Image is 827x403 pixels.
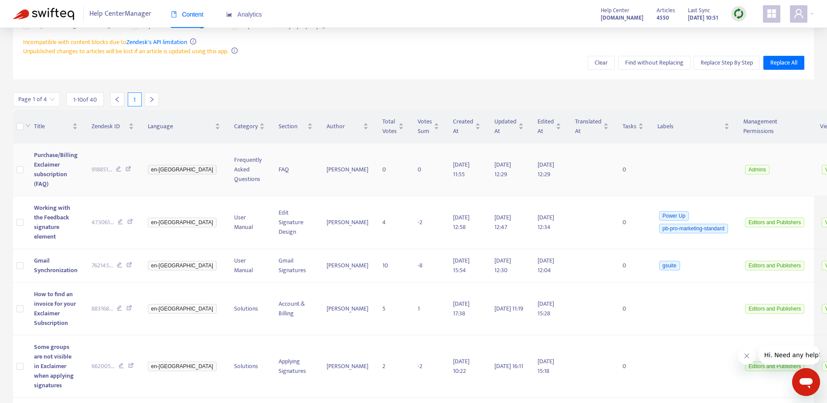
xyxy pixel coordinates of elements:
span: 662005 ... [92,362,115,371]
span: Editors and Publishers [745,362,804,371]
a: Zendesk's API limitation [126,37,187,47]
td: Account & Billing [272,283,320,335]
span: Editors and Publishers [745,261,804,270]
span: Clear [595,58,608,68]
span: down [25,123,31,128]
span: Incompatible with content blocks due to [23,37,187,47]
span: [DATE] 12:29 [538,160,554,179]
th: Total Votes [375,110,411,143]
span: info-circle [231,48,238,54]
span: Editors and Publishers [745,218,804,227]
th: Section [272,110,320,143]
span: Zendesk ID [92,122,127,131]
span: en-[GEOGRAPHIC_DATA] [148,218,217,227]
td: Edit Signature Design [272,196,320,249]
span: Updated At [494,117,517,136]
span: [DATE] 11:19 [494,304,523,314]
span: Replace All [770,58,797,68]
span: How to find an invoice for your Exclaimer Subscription [34,289,76,328]
span: Created At [453,117,473,136]
span: appstore [766,8,777,19]
span: book [171,11,177,17]
span: Tasks [623,122,636,131]
th: Translated At [568,110,616,143]
span: 1 - 10 of 40 [73,95,97,104]
span: Title [34,122,71,131]
span: [DATE] 12:30 [494,256,511,275]
td: FAQ [272,143,320,196]
td: 5 [375,283,411,335]
button: Replace All [763,56,804,70]
div: 1 [128,92,142,106]
span: 762145 ... [92,261,113,270]
strong: [DATE] 10:51 [688,13,718,23]
span: Working with the Feedback signature element [34,203,70,242]
td: 0 [616,335,650,398]
span: [DATE] 12:29 [494,160,511,179]
span: [DATE] 12:34 [538,212,554,232]
span: en-[GEOGRAPHIC_DATA] [148,362,217,371]
span: [DATE] 12:04 [538,256,554,275]
strong: 4550 [657,13,669,23]
td: User Manual [227,196,272,249]
td: 0 [616,196,650,249]
td: 0 [616,283,650,335]
th: Edited At [531,110,568,143]
a: [DOMAIN_NAME] [601,13,643,23]
span: Translated At [575,117,602,136]
td: [PERSON_NAME] [320,196,375,249]
td: Solutions [227,335,272,398]
span: Admins [745,165,769,174]
iframe: Close message [738,347,756,365]
span: en-[GEOGRAPHIC_DATA] [148,304,217,314]
td: 4 [375,196,411,249]
th: Language [141,110,227,143]
span: Hi. Need any help? [5,6,63,13]
span: 883168 ... [92,304,113,314]
span: Analytics [226,11,262,18]
span: Unpublished changes to articles will be lost if an article is updated using this app. [23,46,228,56]
span: [DATE] 15:28 [538,299,554,318]
iframe: Button to launch messaging window [792,368,820,396]
span: [DATE] 12:47 [494,212,511,232]
span: area-chart [226,11,232,17]
span: Some groups are not visible in Exclaimer when applying signatures [34,342,74,390]
span: Language [148,122,213,131]
span: [DATE] 10:22 [453,356,470,376]
td: Gmail Signatures [272,249,320,283]
span: [DATE] 11:55 [453,160,470,179]
button: Replace Step By Step [694,56,760,70]
td: User Manual [227,249,272,283]
td: Applying Signatures [272,335,320,398]
span: [DATE] 17:38 [453,299,470,318]
td: 2 [375,335,411,398]
iframe: Message from company [759,345,820,365]
td: 0 [616,143,650,196]
span: Editors and Publishers [745,304,804,314]
span: 918851 ... [92,165,112,174]
td: [PERSON_NAME] [320,335,375,398]
td: [PERSON_NAME] [320,249,375,283]
span: Edited At [538,117,554,136]
td: [PERSON_NAME] [320,283,375,335]
span: Content [171,11,204,18]
td: -8 [411,249,446,283]
td: 0 [411,143,446,196]
span: info-circle [190,38,196,44]
th: Created At [446,110,487,143]
th: Author [320,110,375,143]
span: Find without Replacing [625,58,684,68]
span: Help Center Manager [89,6,151,22]
span: [DATE] 15:18 [538,356,554,376]
th: Title [27,110,85,143]
span: pb-pro-marketing-standard [659,224,728,233]
span: [DATE] 12:58 [453,212,470,232]
span: Purchase/Billing Exclaimer subscription (FAQ) [34,150,78,189]
th: Votes Sum [411,110,446,143]
span: Replace Step By Step [701,58,753,68]
span: 473061 ... [92,218,114,227]
span: left [114,96,120,102]
td: -2 [411,196,446,249]
span: Category [234,122,258,131]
